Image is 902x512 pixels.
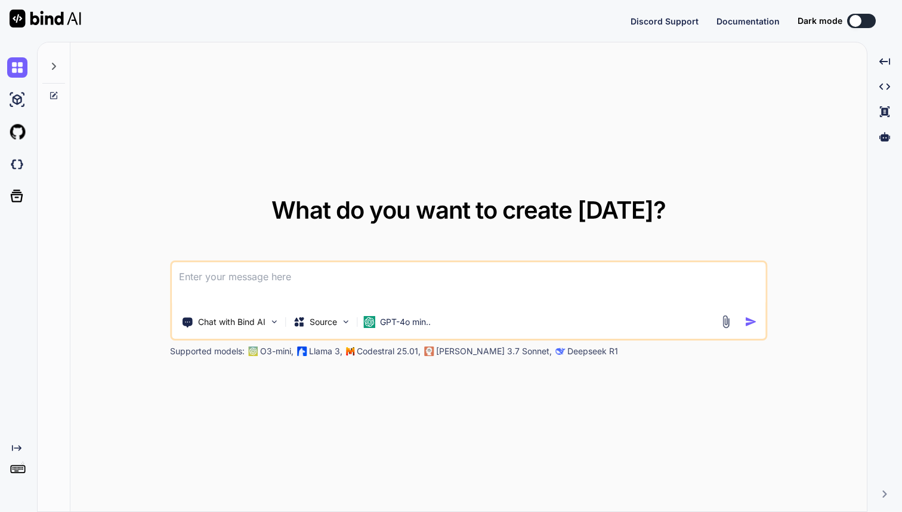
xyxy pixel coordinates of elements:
[260,345,294,357] p: O3-mini,
[631,16,699,26] span: Discord Support
[170,345,245,357] p: Supported models:
[424,347,434,356] img: claude
[269,317,279,327] img: Pick Tools
[357,345,421,357] p: Codestral 25.01,
[363,316,375,328] img: GPT-4o mini
[297,347,307,356] img: Llama2
[341,317,351,327] img: Pick Models
[631,15,699,27] button: Discord Support
[271,195,666,225] span: What do you want to create [DATE]?
[436,345,552,357] p: [PERSON_NAME] 3.7 Sonnet,
[798,15,842,27] span: Dark mode
[7,122,27,142] img: githubLight
[716,15,780,27] button: Documentation
[309,345,342,357] p: Llama 3,
[745,315,757,328] img: icon
[7,57,27,78] img: chat
[719,315,733,329] img: attachment
[7,90,27,110] img: ai-studio
[198,316,265,328] p: Chat with Bind AI
[10,10,81,27] img: Bind AI
[555,347,565,356] img: claude
[310,316,337,328] p: Source
[248,347,258,356] img: GPT-4
[380,316,431,328] p: GPT-4o min..
[567,345,618,357] p: Deepseek R1
[716,16,780,26] span: Documentation
[346,347,354,355] img: Mistral-AI
[7,154,27,174] img: darkCloudIdeIcon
